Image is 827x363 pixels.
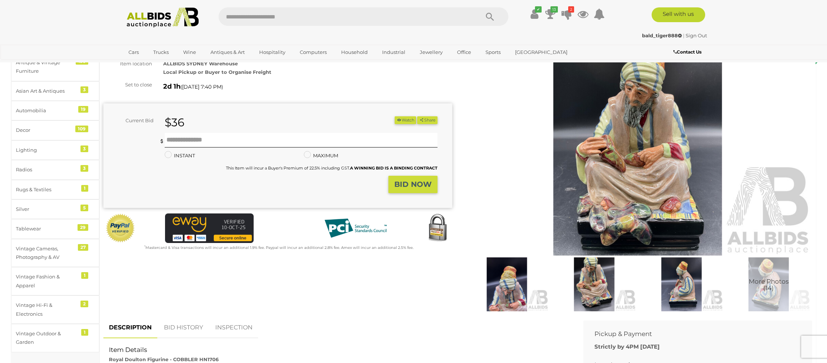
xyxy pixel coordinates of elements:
[16,165,77,174] div: Radios
[16,329,77,347] div: Vintage Outdoor & Garden
[673,48,703,56] a: Contact Us
[415,46,447,58] a: Jewellery
[16,244,77,262] div: Vintage Cameras, Photography & AV
[11,53,99,81] a: Antique & Vintage Furniture 130
[109,346,567,353] h2: Item Details
[124,46,144,58] a: Cars
[350,165,437,171] b: A WINNING BID IS A BINDING CONTRACT
[163,82,181,90] strong: 2d 1h
[163,61,238,66] strong: ALLBIDS SYDNEY Warehouse
[452,46,476,58] a: Office
[80,145,88,152] div: 3
[103,317,157,339] a: DESCRIPTION
[465,257,549,311] img: Royal Doulton Figurine - COBBLER HN1706
[16,185,77,194] div: Rugs & Textiles
[749,278,789,292] span: More Photos (14)
[642,32,683,38] a: bald_tiger888
[178,46,201,58] a: Wine
[80,165,88,172] div: 3
[109,356,219,362] strong: Royal Doulton Figurine - COBBLER HN1706
[568,6,574,13] i: 2
[165,116,184,129] strong: $36
[78,244,88,251] div: 27
[78,106,88,113] div: 19
[98,59,158,68] div: Item location
[210,317,258,339] a: INSPECTION
[423,213,452,243] img: Secured by Rapid SSL
[594,343,660,350] b: Strictly by 4PM [DATE]
[75,126,88,132] div: 109
[727,257,810,311] a: More Photos(14)
[11,120,99,140] a: Decor 109
[182,83,222,90] span: [DATE] 7:40 PM
[545,7,556,21] a: 13
[510,46,572,58] a: [GEOGRAPHIC_DATA]
[319,213,392,243] img: PCI DSS compliant
[11,267,99,295] a: Vintage Fashion & Apparel 1
[165,151,195,160] label: INSTANT
[417,116,437,124] button: Share
[642,32,682,38] strong: bald_tiger888
[158,317,209,339] a: BID HISTORY
[395,116,416,124] li: Watch this item
[652,7,705,22] a: Sell with us
[11,324,99,352] a: Vintage Outdoor & Garden 1
[81,272,88,279] div: 1
[80,205,88,211] div: 5
[535,6,542,13] i: ✔
[144,245,413,250] small: Mastercard & Visa transactions will incur an additional 1.9% fee. Paypal will incur an additional...
[388,176,437,193] button: BID NOW
[11,81,99,101] a: Asian Art & Antiques 3
[11,219,99,239] a: Tablewear 29
[98,81,158,89] div: Set to close
[594,331,790,338] h2: Pickup & Payment
[105,213,135,243] img: Official PayPal Seal
[16,126,77,134] div: Decor
[561,7,572,21] a: 2
[395,116,416,124] button: Watch
[16,58,77,76] div: Antique & Vintage Furniture
[254,46,290,58] a: Hospitality
[463,31,812,256] img: Royal Doulton Figurine - COBBLER HN1706
[11,160,99,179] a: Radios 3
[11,239,99,267] a: Vintage Cameras, Photography & AV 27
[471,7,508,26] button: Search
[552,257,636,311] img: Royal Doulton Figurine - COBBLER HN1706
[377,46,410,58] a: Industrial
[80,301,88,307] div: 2
[78,224,88,231] div: 29
[11,199,99,219] a: Silver 5
[11,101,99,120] a: Automobilia 19
[16,87,77,95] div: Asian Art & Antiques
[81,185,88,192] div: 1
[123,7,203,28] img: Allbids.com.au
[727,257,810,311] img: Royal Doulton Figurine - COBBLER HN1706
[481,46,505,58] a: Sports
[11,140,99,160] a: Lighting 3
[529,7,540,21] a: ✔
[16,146,77,154] div: Lighting
[16,205,77,213] div: Silver
[295,46,332,58] a: Computers
[80,86,88,93] div: 3
[81,329,88,336] div: 1
[226,165,437,171] small: This Item will incur a Buyer's Premium of 22.5% including GST.
[103,116,159,125] div: Current Bid
[148,46,174,58] a: Trucks
[640,257,723,311] img: Royal Doulton Figurine - COBBLER HN1706
[394,180,432,189] strong: BID NOW
[11,295,99,324] a: Vintage Hi-Fi & Electronics 2
[304,151,338,160] label: MAXIMUM
[16,301,77,318] div: Vintage Hi-Fi & Electronics
[181,84,223,90] span: ( )
[206,46,250,58] a: Antiques & Art
[165,213,254,243] img: eWAY Payment Gateway
[11,180,99,199] a: Rugs & Textiles 1
[336,46,373,58] a: Household
[163,69,271,75] strong: Local Pickup or Buyer to Organise Freight
[16,225,77,233] div: Tablewear
[16,273,77,290] div: Vintage Fashion & Apparel
[683,32,684,38] span: |
[16,106,77,115] div: Automobilia
[686,32,707,38] a: Sign Out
